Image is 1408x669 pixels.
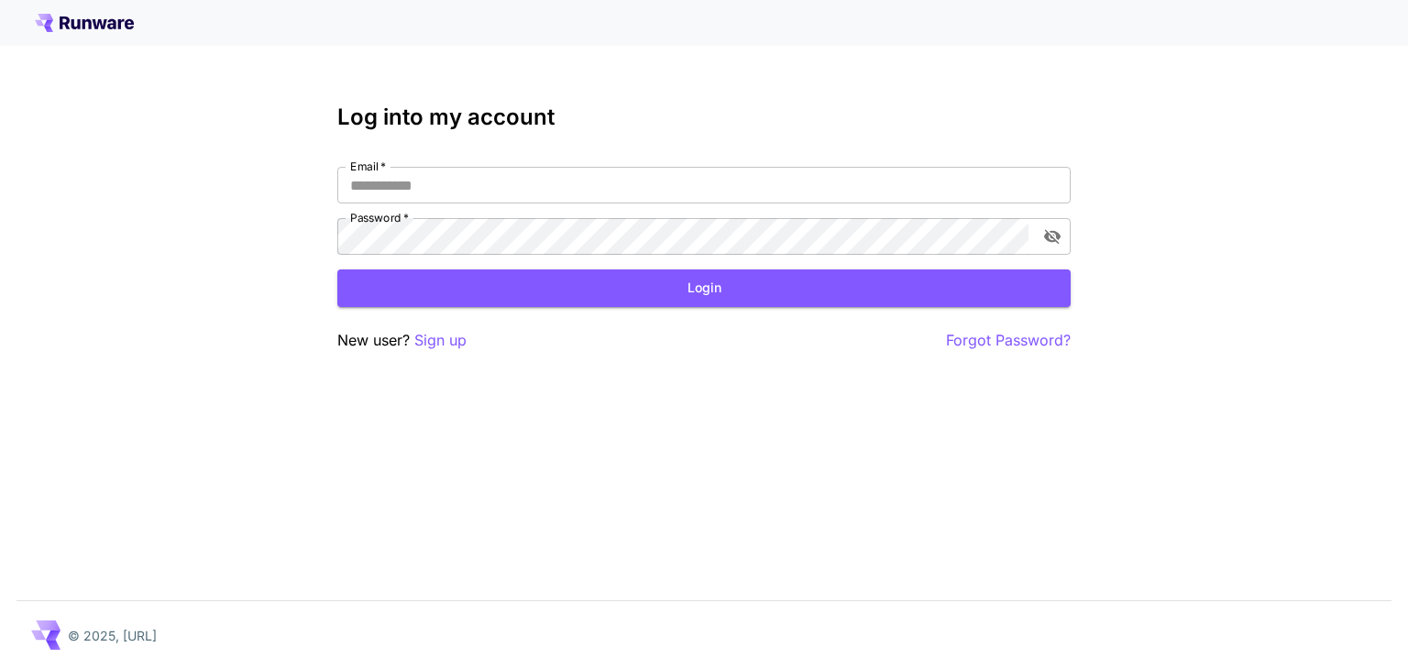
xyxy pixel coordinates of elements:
[337,104,1071,130] h3: Log into my account
[350,210,409,225] label: Password
[337,329,467,352] p: New user?
[946,329,1071,352] button: Forgot Password?
[337,269,1071,307] button: Login
[1036,220,1069,253] button: toggle password visibility
[68,626,157,645] p: © 2025, [URL]
[350,159,386,174] label: Email
[414,329,467,352] button: Sign up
